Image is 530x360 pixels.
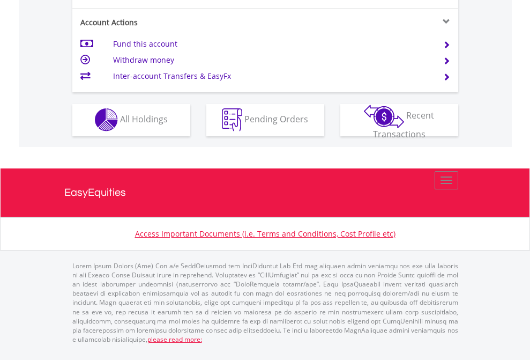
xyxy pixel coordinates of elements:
[72,261,458,344] p: Lorem Ipsum Dolors (Ame) Con a/e SeddOeiusmod tem InciDiduntut Lab Etd mag aliquaen admin veniamq...
[147,335,202,344] a: please read more:
[113,68,430,84] td: Inter-account Transfers & EasyFx
[95,108,118,131] img: holdings-wht.png
[373,109,435,140] span: Recent Transactions
[135,229,395,239] a: Access Important Documents (i.e. Terms and Conditions, Cost Profile etc)
[244,113,308,125] span: Pending Orders
[222,108,242,131] img: pending_instructions-wht.png
[206,104,324,136] button: Pending Orders
[64,168,466,217] a: EasyEquities
[72,17,265,28] div: Account Actions
[72,104,190,136] button: All Holdings
[113,52,430,68] td: Withdraw money
[340,104,458,136] button: Recent Transactions
[120,113,168,125] span: All Holdings
[113,36,430,52] td: Fund this account
[364,105,404,128] img: transactions-zar-wht.png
